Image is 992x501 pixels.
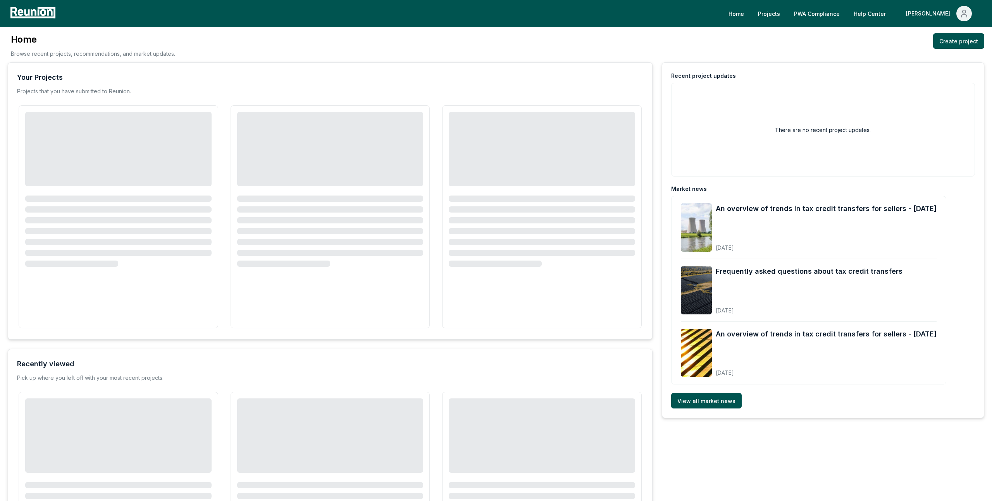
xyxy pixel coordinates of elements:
h3: Home [11,33,175,46]
div: [DATE] [716,301,902,314]
a: PWA Compliance [788,6,846,21]
div: [DATE] [716,238,937,252]
a: Create project [933,33,984,49]
nav: Main [722,6,984,21]
img: An overview of trends in tax credit transfers for sellers - September 2025 [681,329,712,377]
a: An overview of trends in tax credit transfers for sellers - [DATE] [716,329,937,340]
a: Frequently asked questions about tax credit transfers [716,266,902,277]
a: Projects [752,6,786,21]
h2: There are no recent project updates. [775,126,871,134]
div: Recently viewed [17,359,74,369]
div: [DATE] [716,363,937,377]
img: An overview of trends in tax credit transfers for sellers - October 2025 [681,203,712,252]
div: Market news [671,185,707,193]
div: [PERSON_NAME] [906,6,953,21]
div: Pick up where you left off with your most recent projects. [17,374,164,382]
button: [PERSON_NAME] [900,6,978,21]
img: Frequently asked questions about tax credit transfers [681,266,712,314]
p: Projects that you have submitted to Reunion. [17,88,131,95]
div: Your Projects [17,72,63,83]
a: View all market news [671,393,742,408]
a: Help Center [847,6,892,21]
div: Recent project updates [671,72,736,80]
p: Browse recent projects, recommendations, and market updates. [11,50,175,58]
a: An overview of trends in tax credit transfers for sellers - [DATE] [716,203,937,214]
a: Home [722,6,750,21]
